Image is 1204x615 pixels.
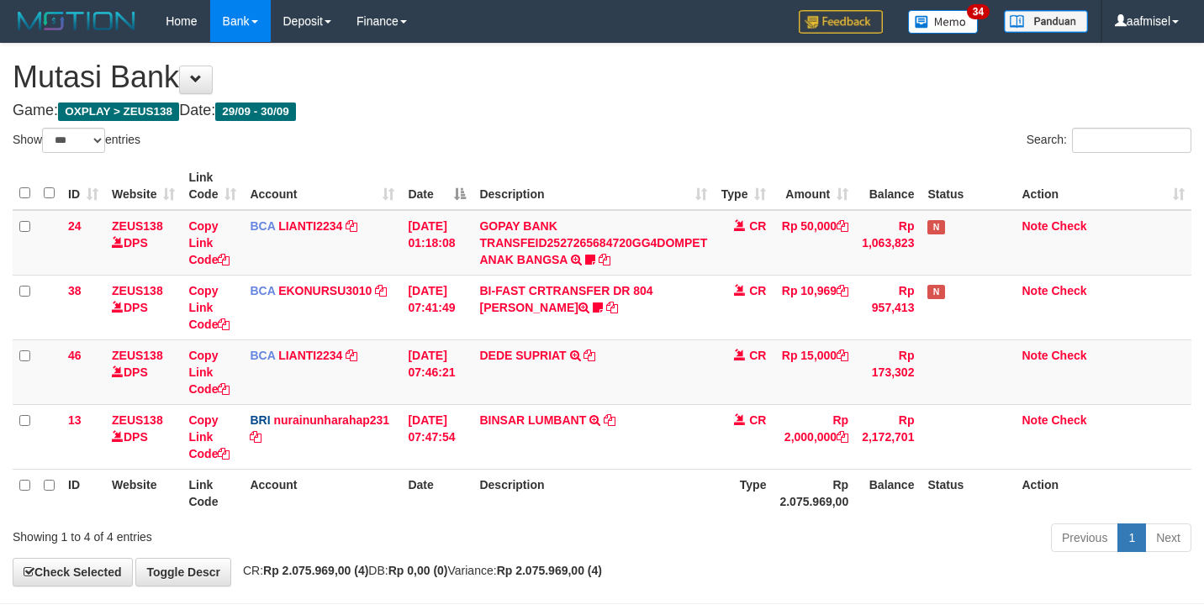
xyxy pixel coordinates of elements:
[855,469,921,517] th: Balance
[112,284,163,297] a: ZEUS138
[235,564,602,577] span: CR: DB: Variance:
[1117,523,1146,552] a: 1
[250,413,270,427] span: BRI
[1022,413,1048,427] a: Note
[278,219,342,233] a: LIANTI2234
[479,219,707,266] a: GOPAY BANK TRANSFEID2527265684720GG4DOMPET ANAK BANGSA
[105,469,182,517] th: Website
[105,275,182,339] td: DPS
[182,469,243,517] th: Link Code
[105,162,182,210] th: Website: activate to sort column ascending
[112,413,163,427] a: ZEUS138
[606,301,618,314] a: Copy BI-FAST CRTRANSFER DR 804 WAHID ABDUL FATTAH to clipboard
[401,404,473,469] td: [DATE] 07:47:54
[497,564,602,577] strong: Rp 2.075.969,00 (4)
[714,469,773,517] th: Type
[479,413,586,427] a: BINSAR LUMBANT
[243,162,401,210] th: Account: activate to sort column ascending
[112,219,163,233] a: ZEUS138
[1015,162,1191,210] th: Action: activate to sort column ascending
[1051,523,1118,552] a: Previous
[479,349,566,362] a: DEDE SUPRIAT
[967,4,990,19] span: 34
[401,469,473,517] th: Date
[599,253,610,266] a: Copy GOPAY BANK TRANSFEID2527265684720GG4DOMPET ANAK BANGSA to clipboard
[1027,128,1191,153] label: Search:
[749,413,766,427] span: CR
[1052,219,1087,233] a: Check
[13,128,140,153] label: Show entries
[1004,10,1088,33] img: panduan.png
[61,162,105,210] th: ID: activate to sort column ascending
[13,522,489,545] div: Showing 1 to 4 of 4 entries
[921,469,1015,517] th: Status
[1022,349,1048,362] a: Note
[13,8,140,34] img: MOTION_logo.png
[473,162,714,210] th: Description: activate to sort column ascending
[188,219,230,266] a: Copy Link Code
[773,162,855,210] th: Amount: activate to sort column ascending
[13,60,1191,94] h1: Mutasi Bank
[1022,219,1048,233] a: Note
[773,404,855,469] td: Rp 2,000,000
[188,413,230,460] a: Copy Link Code
[105,339,182,404] td: DPS
[215,102,296,121] span: 29/09 - 30/09
[346,219,357,233] a: Copy LIANTI2234 to clipboard
[1072,128,1191,153] input: Search:
[855,339,921,404] td: Rp 173,302
[188,284,230,331] a: Copy Link Code
[773,275,855,339] td: Rp 10,969
[68,284,82,297] span: 38
[250,219,275,233] span: BCA
[61,469,105,517] th: ID
[401,275,473,339] td: [DATE] 07:41:49
[855,404,921,469] td: Rp 2,172,701
[112,349,163,362] a: ZEUS138
[837,430,848,444] a: Copy Rp 2,000,000 to clipboard
[799,10,883,34] img: Feedback.jpg
[68,219,82,233] span: 24
[250,284,275,297] span: BCA
[473,469,714,517] th: Description
[58,102,179,121] span: OXPLAY > ZEUS138
[135,558,231,586] a: Toggle Descr
[837,284,848,297] a: Copy Rp 10,969 to clipboard
[1052,284,1087,297] a: Check
[13,558,133,586] a: Check Selected
[749,219,766,233] span: CR
[773,210,855,276] td: Rp 50,000
[188,349,230,396] a: Copy Link Code
[1052,349,1087,362] a: Check
[908,10,979,34] img: Button%20Memo.svg
[604,413,615,427] a: Copy BINSAR LUMBANT to clipboard
[273,413,389,427] a: nurainunharahap231
[714,162,773,210] th: Type: activate to sort column ascending
[855,210,921,276] td: Rp 1,063,823
[855,162,921,210] th: Balance
[401,339,473,404] td: [DATE] 07:46:21
[250,349,275,362] span: BCA
[1015,469,1191,517] th: Action
[773,339,855,404] td: Rp 15,000
[346,349,357,362] a: Copy LIANTI2234 to clipboard
[278,284,372,297] a: EKONURSU3010
[68,349,82,362] span: 46
[837,219,848,233] a: Copy Rp 50,000 to clipboard
[773,469,855,517] th: Rp 2.075.969,00
[42,128,105,153] select: Showentries
[921,162,1015,210] th: Status
[68,413,82,427] span: 13
[401,162,473,210] th: Date: activate to sort column descending
[927,285,944,299] span: Has Note
[250,430,261,444] a: Copy nurainunharahap231 to clipboard
[1022,284,1048,297] a: Note
[105,210,182,276] td: DPS
[855,275,921,339] td: Rp 957,413
[401,210,473,276] td: [DATE] 01:18:08
[375,284,387,297] a: Copy EKONURSU3010 to clipboard
[749,284,766,297] span: CR
[243,469,401,517] th: Account
[105,404,182,469] td: DPS
[13,102,1191,119] h4: Game: Date:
